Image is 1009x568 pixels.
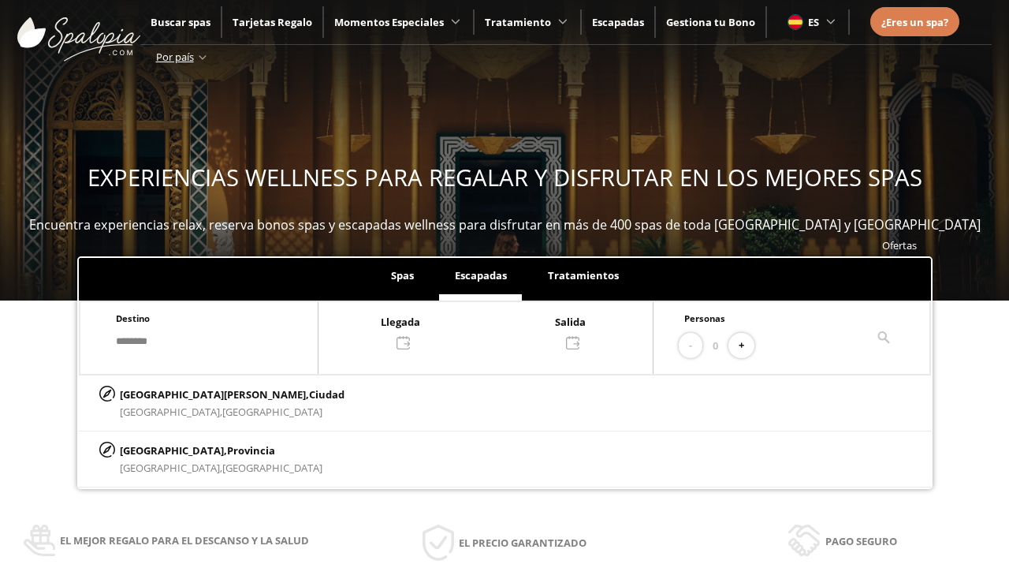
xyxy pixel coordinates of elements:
[666,15,755,29] a: Gestiona tu Bono
[391,268,414,282] span: Spas
[87,162,922,193] span: EXPERIENCIAS WELLNESS PARA REGALAR Y DISFRUTAR EN LOS MEJORES SPAS
[592,15,644,29] a: Escapadas
[222,405,322,419] span: [GEOGRAPHIC_DATA]
[116,312,150,324] span: Destino
[728,333,754,359] button: +
[17,2,140,62] img: ImgLogoSpalopia.BvClDcEz.svg
[120,405,222,419] span: [GEOGRAPHIC_DATA],
[227,443,275,458] span: Provincia
[825,532,897,550] span: Pago seguro
[151,15,210,29] a: Buscar spas
[29,216,981,234] span: Encuentra experiencias relax, reserva bonos spas y escapadas wellness para disfrutar en más de 40...
[120,461,222,475] span: [GEOGRAPHIC_DATA],
[60,532,309,549] span: El mejor regalo para el descanso y la salud
[455,268,507,282] span: Escapadas
[222,461,322,475] span: [GEOGRAPHIC_DATA]
[459,534,586,551] span: El precio garantizado
[120,442,322,459] p: [GEOGRAPHIC_DATA],
[881,15,948,29] span: ¿Eres un spa?
[684,312,725,324] span: Personas
[156,50,194,64] span: Por país
[309,387,344,402] span: Ciudad
[713,337,718,354] span: 0
[548,268,619,282] span: Tratamientos
[679,333,702,359] button: -
[881,13,948,31] a: ¿Eres un spa?
[882,238,917,252] a: Ofertas
[233,15,312,29] a: Tarjetas Regalo
[120,386,344,403] p: [GEOGRAPHIC_DATA][PERSON_NAME],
